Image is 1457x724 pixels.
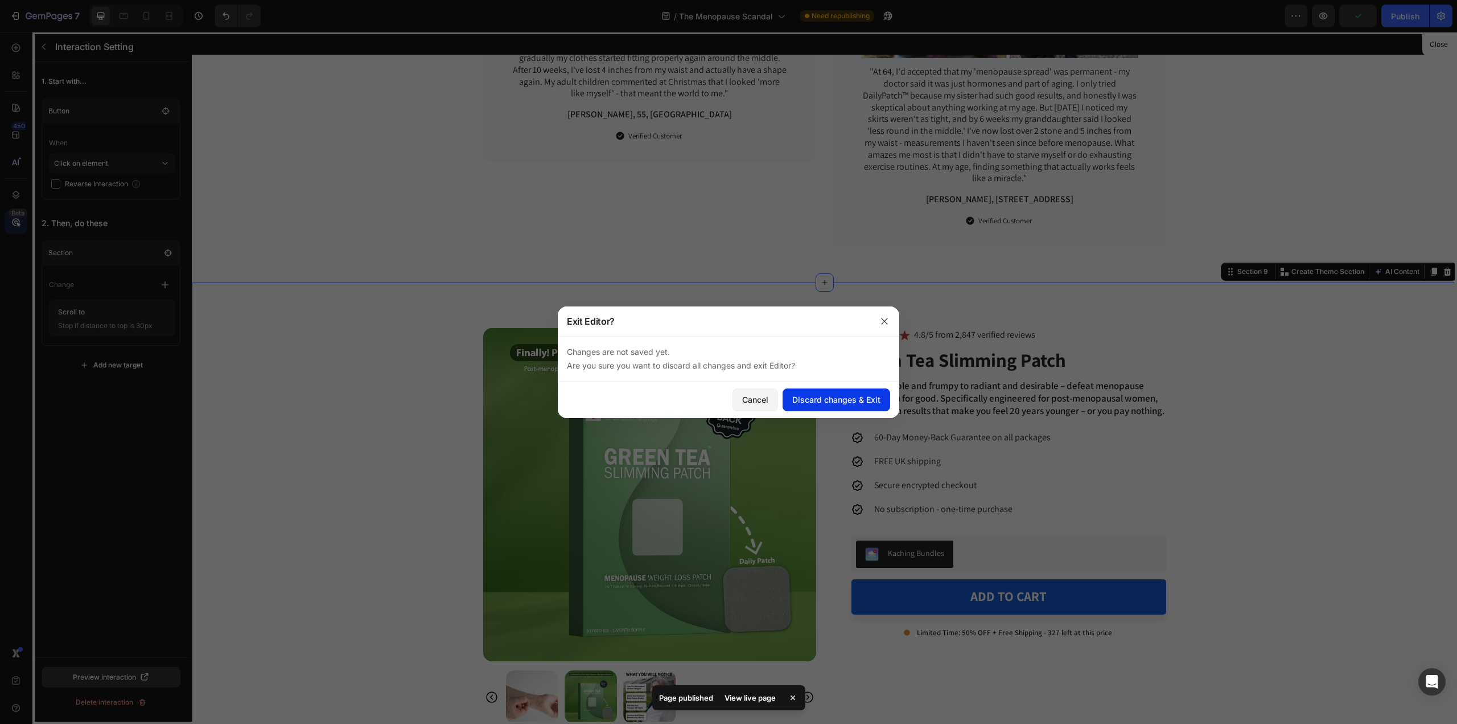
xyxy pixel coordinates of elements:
div: Open Intercom Messenger [1418,668,1446,696]
p: Page published [659,692,713,703]
div: View live page [718,690,783,706]
button: Cancel [732,388,778,411]
button: Discard changes & Exit [783,388,890,411]
div: Discard changes & Exit [792,394,880,406]
p: Changes are not saved yet. Are you sure you want to discard all changes and exit Editor? [567,345,890,373]
div: Cancel [742,394,768,406]
p: Exit Editor? [567,314,615,328]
